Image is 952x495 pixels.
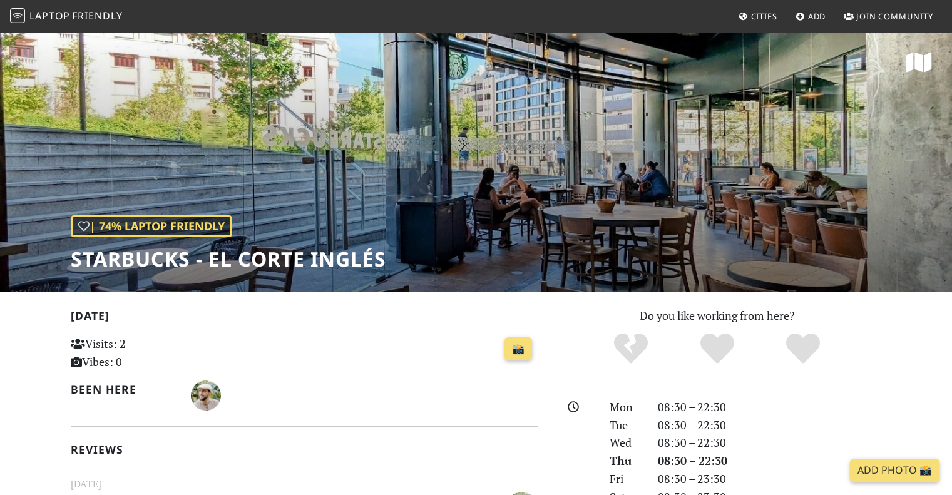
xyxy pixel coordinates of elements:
[71,215,232,237] div: | 74% Laptop Friendly
[674,332,760,366] div: Yes
[602,452,650,470] div: Thu
[191,387,221,402] span: Shaun Patrick
[650,398,889,416] div: 08:30 – 22:30
[856,11,933,22] span: Join Community
[650,416,889,434] div: 08:30 – 22:30
[650,452,889,470] div: 08:30 – 22:30
[71,335,217,371] p: Visits: 2 Vibes: 0
[588,332,674,366] div: No
[29,9,70,23] span: Laptop
[650,434,889,452] div: 08:30 – 22:30
[10,6,123,28] a: LaptopFriendly LaptopFriendly
[791,5,831,28] a: Add
[71,309,538,327] h2: [DATE]
[553,307,882,325] p: Do you like working from here?
[734,5,782,28] a: Cities
[71,383,177,396] h2: Been here
[10,8,25,23] img: LaptopFriendly
[63,476,545,492] small: [DATE]
[850,459,939,482] a: Add Photo 📸
[71,443,538,456] h2: Reviews
[751,11,777,22] span: Cities
[602,416,650,434] div: Tue
[602,470,650,488] div: Fri
[808,11,826,22] span: Add
[71,247,386,271] h1: Starbucks - El Corte Inglés
[72,9,122,23] span: Friendly
[504,337,532,361] a: 📸
[191,380,221,411] img: 5152-shaun.jpg
[839,5,938,28] a: Join Community
[760,332,846,366] div: Definitely!
[602,434,650,452] div: Wed
[650,470,889,488] div: 08:30 – 23:30
[602,398,650,416] div: Mon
